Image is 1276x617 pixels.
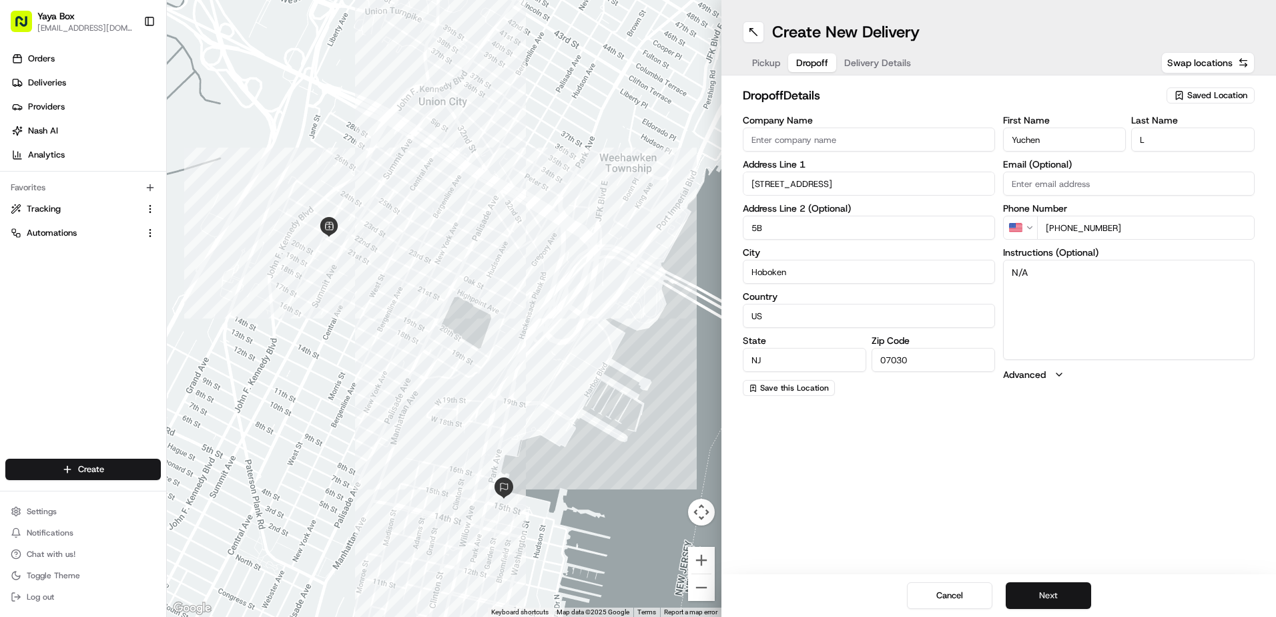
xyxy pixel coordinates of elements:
[1167,86,1255,105] button: Saved Location
[35,86,220,100] input: Clear
[5,72,166,93] a: Deliveries
[13,300,24,311] div: 📗
[13,13,40,40] img: Nash
[207,171,243,187] button: See all
[688,499,715,526] button: Map camera controls
[772,21,920,43] h1: Create New Delivery
[27,592,54,602] span: Log out
[27,570,80,581] span: Toggle Theme
[743,292,995,301] label: Country
[1161,52,1255,73] button: Swap locations
[1003,204,1255,213] label: Phone Number
[5,545,161,564] button: Chat with us!
[1006,582,1091,609] button: Next
[743,204,995,213] label: Address Line 2 (Optional)
[872,348,995,372] input: Enter zip code
[60,128,219,141] div: Start new chat
[28,53,55,65] span: Orders
[907,582,992,609] button: Cancel
[1003,172,1255,196] input: Enter email address
[743,260,995,284] input: Enter city
[107,243,139,254] span: 8月14日
[28,77,66,89] span: Deliveries
[28,101,65,113] span: Providers
[1003,248,1255,257] label: Instructions (Optional)
[60,141,184,152] div: We're available if you need us!
[94,331,162,341] a: Powered byPylon
[8,293,107,317] a: 📗Knowledge Base
[13,53,243,75] p: Welcome 👋
[1003,260,1255,360] textarea: N/A
[5,198,161,220] button: Tracking
[41,207,108,218] span: [PERSON_NAME]
[5,5,138,37] button: Yaya Box[EMAIL_ADDRESS][DOMAIN_NAME]
[1003,368,1255,381] button: Advanced
[28,128,52,152] img: 30910f29-0c51-41c2-b588-b76a93e9f242-bb38531d-bb28-43ab-8a58-cd2199b04601
[13,230,35,252] img: Regen Pajulas
[5,524,161,542] button: Notifications
[5,96,166,118] a: Providers
[13,194,35,216] img: Joseph V.
[1003,160,1255,169] label: Email (Optional)
[27,506,57,517] span: Settings
[27,203,61,215] span: Tracking
[752,56,780,69] span: Pickup
[111,207,115,218] span: •
[743,248,995,257] label: City
[11,203,139,215] a: Tracking
[227,132,243,148] button: Start new chat
[126,298,214,312] span: API Documentation
[760,383,829,393] span: Save this Location
[5,566,161,585] button: Toggle Theme
[688,574,715,601] button: Zoom out
[37,9,75,23] button: Yaya Box
[5,459,161,480] button: Create
[1131,116,1255,125] label: Last Name
[743,86,1159,105] h2: dropoff Details
[27,244,37,254] img: 1736555255976-a54dd68f-1ca7-489b-9aae-adbdc363a1c4
[28,149,65,161] span: Analytics
[1037,216,1255,240] input: Enter phone number
[13,174,85,184] div: Past conversations
[5,48,166,69] a: Orders
[743,380,835,396] button: Save this Location
[557,608,629,616] span: Map data ©2025 Google
[743,336,866,345] label: State
[27,208,37,218] img: 1736555255976-a54dd68f-1ca7-489b-9aae-adbdc363a1c4
[5,144,166,166] a: Analytics
[664,608,717,616] a: Report a map error
[13,128,37,152] img: 1736555255976-a54dd68f-1ca7-489b-9aae-adbdc363a1c4
[37,23,133,33] button: [EMAIL_ADDRESS][DOMAIN_NAME]
[796,56,828,69] span: Dropoff
[11,227,139,239] a: Automations
[107,293,220,317] a: 💻API Documentation
[1167,56,1233,69] span: Swap locations
[27,298,102,312] span: Knowledge Base
[743,128,995,152] input: Enter company name
[1003,368,1046,381] label: Advanced
[743,304,995,328] input: Enter country
[743,216,995,240] input: Apartment, suite, unit, etc.
[27,549,75,560] span: Chat with us!
[5,502,161,521] button: Settings
[28,125,58,137] span: Nash AI
[1187,89,1247,101] span: Saved Location
[743,348,866,372] input: Enter state
[5,222,161,244] button: Automations
[27,227,77,239] span: Automations
[1003,116,1127,125] label: First Name
[170,600,214,617] img: Google
[743,160,995,169] label: Address Line 1
[27,528,73,538] span: Notifications
[1131,128,1255,152] input: Enter last name
[78,463,104,475] span: Create
[5,120,166,142] a: Nash AI
[491,608,549,617] button: Keyboard shortcuts
[688,547,715,574] button: Zoom in
[170,600,214,617] a: Open this area in Google Maps (opens a new window)
[100,243,105,254] span: •
[5,177,161,198] div: Favorites
[743,172,995,196] input: Enter address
